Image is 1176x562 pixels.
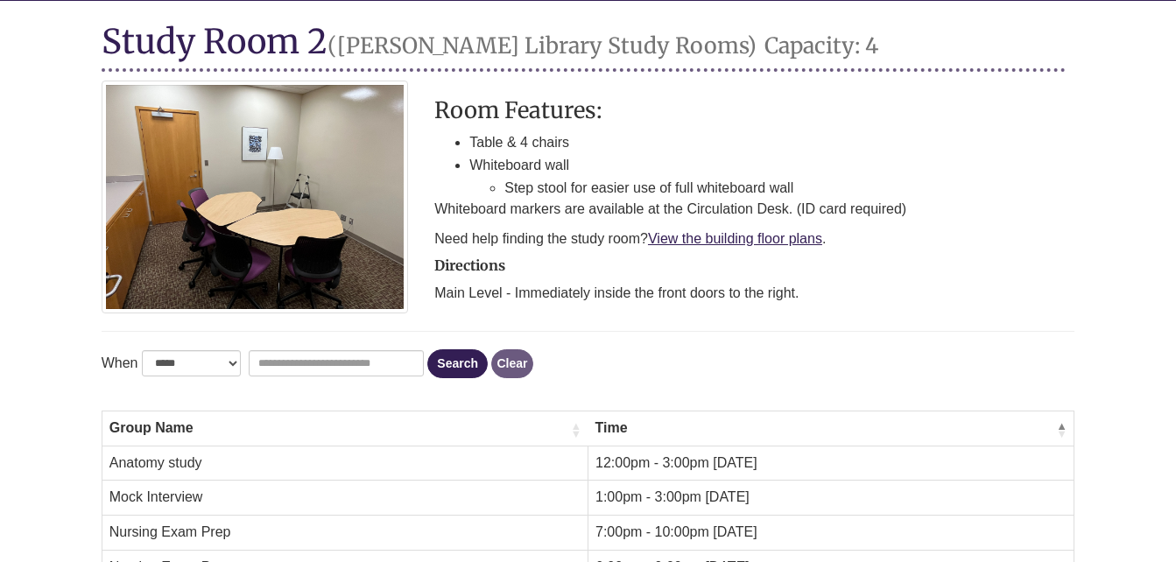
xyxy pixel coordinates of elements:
button: Search [427,349,488,378]
span: Time [595,418,1053,439]
li: Table & 4 chairs [469,131,1074,154]
td: 7:00pm - 10:00pm [DATE] [588,516,1074,551]
h2: Directions [434,258,1074,274]
td: Anatomy study [102,446,588,481]
img: Study Room 2 [102,81,409,313]
td: 1:00pm - 3:00pm [DATE] [588,481,1074,516]
div: directions [434,258,1074,304]
button: Clear [491,349,532,378]
li: Step stool for easier use of full whiteboard wall [504,177,1074,200]
td: Nursing Exam Prep [102,516,588,551]
label: When [102,352,138,375]
td: Mock Interview [102,481,588,516]
small: ([PERSON_NAME] Library Study Rooms) [327,32,757,60]
p: Whiteboard markers are available at the Circulation Desk. (ID card required) [434,199,1074,220]
p: Main Level - Immediately inside the front doors to the right. [434,283,1074,304]
span: Group Name [109,418,567,439]
a: View the building floor plans [648,231,822,246]
p: Need help finding the study room? . [434,228,1074,249]
li: Whiteboard wall [469,154,1074,199]
h1: Study Room 2 [102,23,1067,72]
small: Capacity: 4 [764,32,878,60]
h3: Room Features: [434,98,1074,123]
td: 12:00pm - 3:00pm [DATE] [588,446,1074,481]
div: description [434,98,1074,249]
input: Search reservation name... [249,350,424,376]
span: Time : Activate to invert sorting [1056,421,1067,439]
span: Group Name : Activate to sort [570,421,581,439]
